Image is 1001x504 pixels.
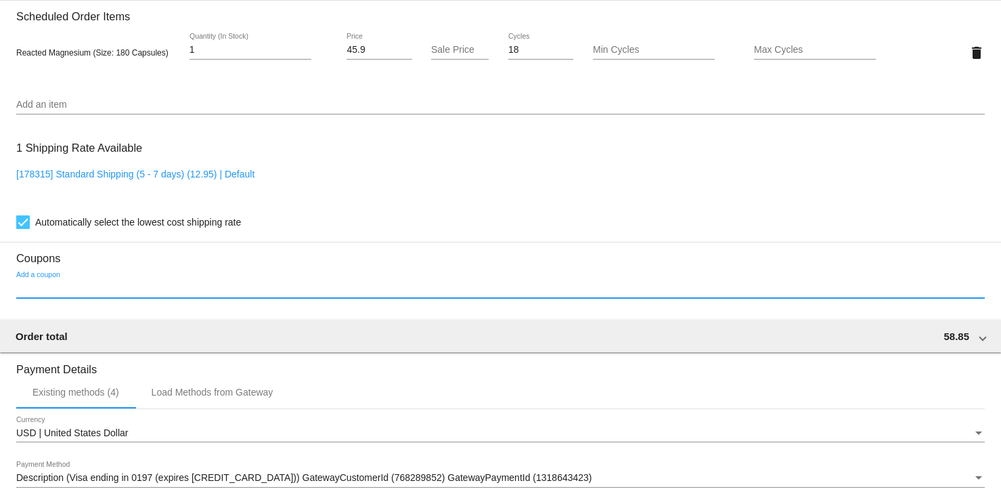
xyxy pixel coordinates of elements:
span: 58.85 [943,331,969,342]
div: Existing methods (4) [32,387,119,398]
span: Reacted Magnesium (Size: 180 Capsules) [16,48,169,58]
h3: Coupons [16,242,985,265]
input: Price [347,45,411,56]
mat-select: Currency [16,428,985,439]
mat-select: Payment Method [16,473,985,484]
input: Sale Price [431,45,489,56]
input: Quantity (In Stock) [190,45,311,56]
span: USD | United States Dollar [16,427,128,438]
input: Cycles [508,45,573,56]
span: Order total [16,331,68,342]
mat-icon: delete [969,45,985,61]
span: Automatically select the lowest cost shipping rate [35,214,241,230]
input: Max Cycles [754,45,876,56]
input: Add an item [16,100,985,110]
h3: 1 Shipping Rate Available [16,133,142,163]
input: Min Cycles [593,45,715,56]
input: Add a coupon [16,283,985,294]
span: Description (Visa ending in 0197 (expires [CREDIT_CARD_DATA])) GatewayCustomerId (768289852) Gate... [16,472,592,483]
div: Load Methods from Gateway [152,387,273,398]
a: [178315] Standard Shipping (5 - 7 days) (12.95) | Default [16,169,254,180]
h3: Payment Details [16,353,985,376]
